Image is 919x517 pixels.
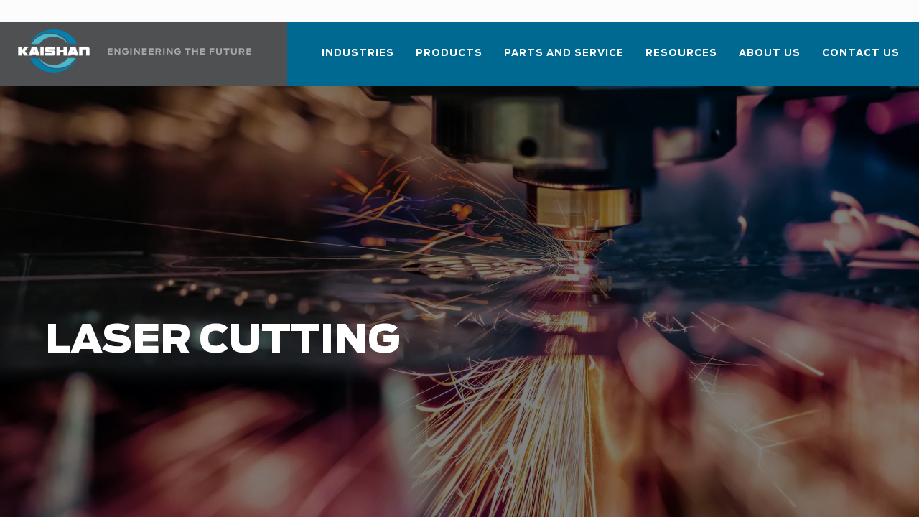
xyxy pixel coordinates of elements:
[108,48,251,55] img: Engineering the future
[822,45,900,62] span: Contact Us
[739,34,801,83] a: About Us
[822,34,900,83] a: Contact Us
[504,45,624,62] span: Parts and Service
[645,34,717,83] a: Resources
[739,45,801,62] span: About Us
[645,45,717,62] span: Resources
[416,34,482,83] a: Products
[504,34,624,83] a: Parts and Service
[322,45,394,62] span: Industries
[45,319,732,363] h1: Laser Cutting
[416,45,482,62] span: Products
[322,34,394,83] a: Industries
